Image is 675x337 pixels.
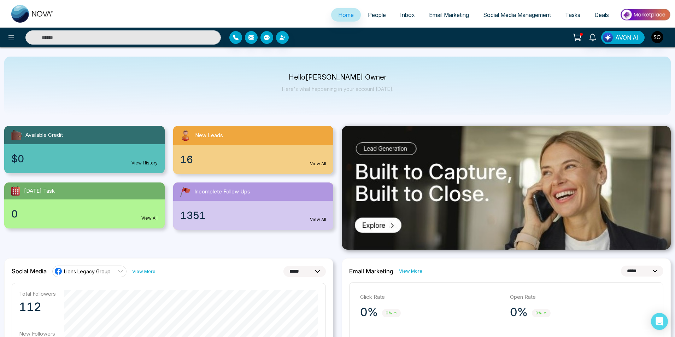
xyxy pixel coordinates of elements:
span: Tasks [565,11,580,18]
span: People [368,11,386,18]
h2: Email Marketing [349,268,393,275]
a: Email Marketing [422,8,476,22]
span: $0 [11,151,24,166]
p: 0% [360,305,378,319]
span: Social Media Management [483,11,551,18]
a: People [361,8,393,22]
span: 0% [382,309,401,317]
a: View History [131,160,158,166]
img: Lead Flow [603,33,613,42]
a: View More [132,268,155,275]
button: AVON AI [601,31,645,44]
span: AVON AI [615,33,639,42]
h2: Social Media [12,268,47,275]
a: Inbox [393,8,422,22]
a: Home [331,8,361,22]
img: . [342,126,671,250]
span: Incomplete Follow Ups [194,188,250,196]
a: View All [141,215,158,221]
p: Here's what happening in your account [DATE]. [282,86,393,92]
a: View All [310,161,326,167]
span: 0% [532,309,551,317]
img: Market-place.gif [620,7,671,23]
span: Home [338,11,354,18]
a: View All [310,216,326,223]
img: todayTask.svg [10,185,21,197]
p: New Followers [19,330,56,337]
img: followUps.svg [179,185,192,198]
span: Deals [594,11,609,18]
span: 0 [11,207,18,221]
img: newLeads.svg [179,129,192,142]
a: New Leads16View All [169,126,338,174]
p: 112 [19,300,56,314]
a: Tasks [558,8,587,22]
p: Total Followers [19,290,56,297]
span: Email Marketing [429,11,469,18]
span: Inbox [400,11,415,18]
p: Hello [PERSON_NAME] Owner [282,74,393,80]
a: Social Media Management [476,8,558,22]
img: User Avatar [651,31,663,43]
span: Available Credit [25,131,63,139]
a: View More [399,268,422,274]
span: New Leads [195,132,223,140]
a: Deals [587,8,616,22]
p: 0% [510,305,528,319]
img: Nova CRM Logo [11,5,54,23]
span: [DATE] Task [24,187,55,195]
div: Open Intercom Messenger [651,313,668,330]
a: Incomplete Follow Ups1351View All [169,182,338,230]
span: 1351 [180,208,206,223]
span: Lions Legacy Group [64,268,111,275]
p: Open Rate [510,293,653,301]
img: availableCredit.svg [10,129,23,141]
p: Click Rate [360,293,503,301]
span: 16 [180,152,193,167]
